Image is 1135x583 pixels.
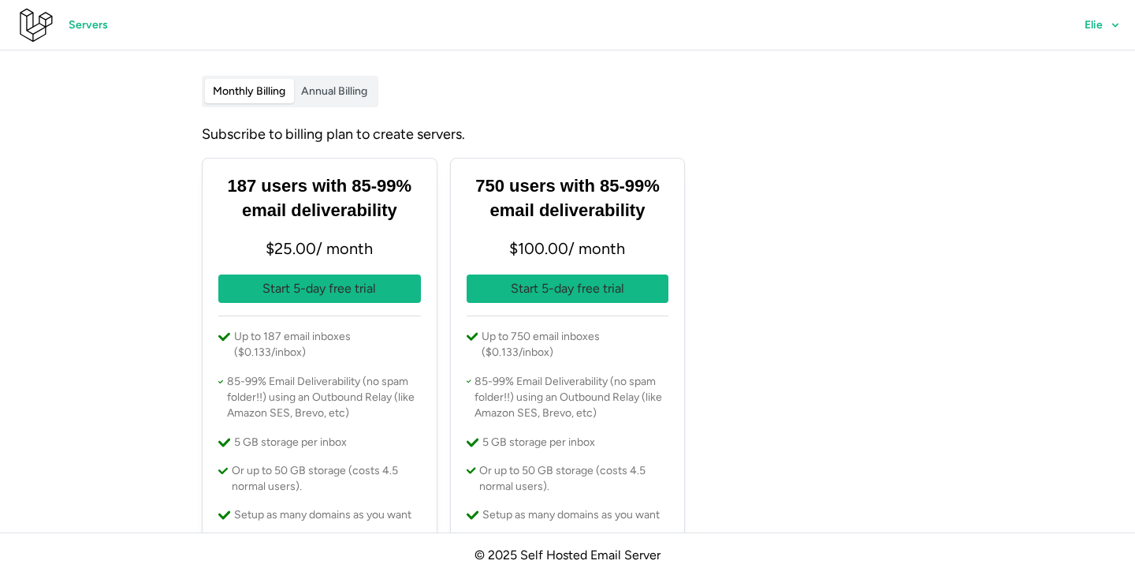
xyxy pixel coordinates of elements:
span: Annual Billing [301,84,367,98]
p: Start 5-day free trial [262,279,376,299]
button: Start 5-day free trial [218,275,421,303]
p: Up to 187 email inboxes ($0.133/inbox) [234,329,421,361]
button: Start 5-day free trial [467,275,669,303]
p: $ 25.00 / month [218,236,421,262]
p: Or up to 50 GB storage (costs 4.5 normal users). [479,463,668,495]
p: Up to 750 email inboxes ($0.133/inbox) [482,329,668,361]
button: Elie [1070,11,1135,39]
p: Setup as many domains as you want [482,507,660,523]
a: Servers [54,11,123,39]
span: Servers [69,12,108,39]
h3: 750 users with 85-99% email deliverability [467,174,669,223]
p: Or up to 50 GB storage (costs 4.5 normal users). [232,463,421,495]
p: Setup as many domains as you want [234,507,411,523]
p: 5 GB storage per inbox [234,435,347,450]
p: 85-99% Email Deliverability (no spam folder!!) using an Outbound Relay (like Amazon SES, Brevo, etc) [474,374,668,422]
p: $ 100.00 / month [467,236,669,262]
span: Monthly Billing [213,84,285,98]
span: Elie [1085,20,1103,31]
div: Subscribe to billing plan to create servers. [202,123,933,146]
p: 85-99% Email Deliverability (no spam folder!!) using an Outbound Relay (like Amazon SES, Brevo, etc) [227,374,421,422]
p: Start 5-day free trial [511,279,624,299]
p: 5 GB storage per inbox [482,435,595,450]
h3: 187 users with 85-99% email deliverability [218,174,421,223]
